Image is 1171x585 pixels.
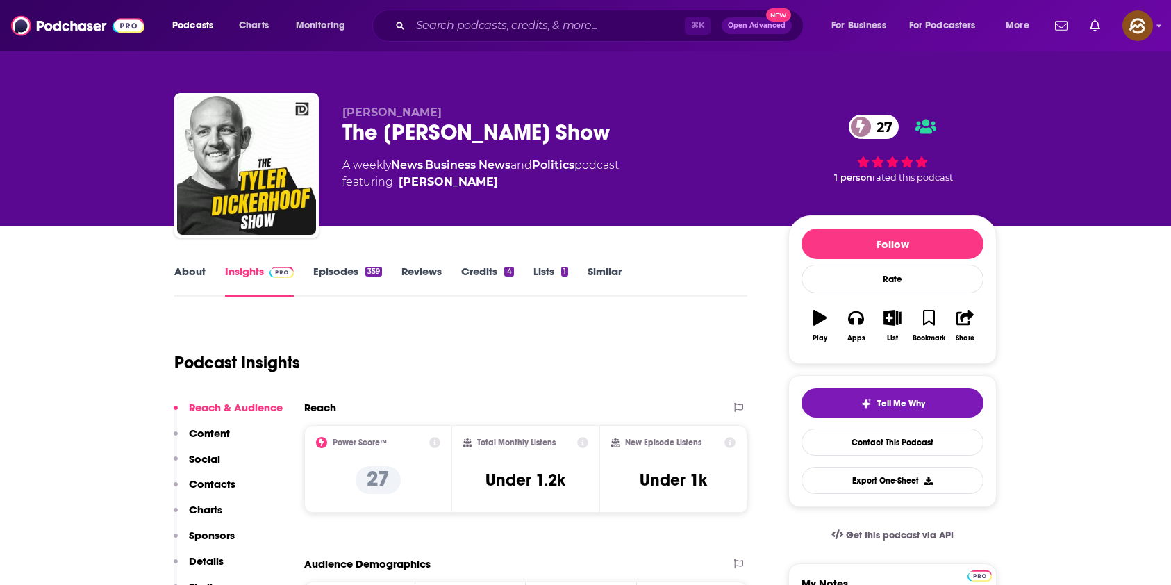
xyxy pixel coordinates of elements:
[533,265,568,297] a: Lists1
[333,438,387,447] h2: Power Score™
[189,452,220,465] p: Social
[900,15,996,37] button: open menu
[722,17,792,34] button: Open AdvancedNew
[561,267,568,277] div: 1
[861,398,872,409] img: tell me why sparkle
[356,466,401,494] p: 27
[838,301,874,351] button: Apps
[788,106,997,192] div: 27 1 personrated this podcast
[365,267,382,277] div: 359
[913,334,945,343] div: Bookmark
[189,401,283,414] p: Reach & Audience
[385,10,817,42] div: Search podcasts, credits, & more...
[1122,10,1153,41] span: Logged in as hey85204
[174,401,283,427] button: Reach & Audience
[461,265,513,297] a: Credits4
[532,158,574,172] a: Politics
[956,334,974,343] div: Share
[996,15,1047,37] button: open menu
[313,265,382,297] a: Episodes359
[304,557,431,570] h2: Audience Demographics
[342,174,619,190] span: featuring
[874,301,911,351] button: List
[410,15,685,37] input: Search podcasts, credits, & more...
[477,438,556,447] h2: Total Monthly Listens
[766,8,791,22] span: New
[269,267,294,278] img: Podchaser Pro
[588,265,622,297] a: Similar
[423,158,425,172] span: ,
[504,267,513,277] div: 4
[174,452,220,478] button: Social
[174,503,222,529] button: Charts
[391,158,423,172] a: News
[872,172,953,183] span: rated this podcast
[849,115,899,139] a: 27
[947,301,983,351] button: Share
[174,427,230,452] button: Content
[822,15,904,37] button: open menu
[846,529,954,541] span: Get this podcast via API
[174,265,206,297] a: About
[1049,14,1073,38] a: Show notifications dropdown
[802,229,983,259] button: Follow
[172,16,213,35] span: Podcasts
[296,16,345,35] span: Monitoring
[485,470,565,491] h3: Under 1.2k
[820,518,965,552] a: Get this podcast via API
[189,477,235,491] p: Contacts
[230,15,277,37] a: Charts
[189,427,230,440] p: Content
[174,554,224,580] button: Details
[813,334,827,343] div: Play
[174,477,235,503] button: Contacts
[802,301,838,351] button: Play
[174,352,300,373] h1: Podcast Insights
[728,22,786,29] span: Open Advanced
[863,115,899,139] span: 27
[239,16,269,35] span: Charts
[510,158,532,172] span: and
[163,15,231,37] button: open menu
[834,172,872,183] span: 1 person
[802,388,983,418] button: tell me why sparkleTell Me Why
[189,503,222,516] p: Charts
[802,265,983,293] div: Rate
[625,438,701,447] h2: New Episode Listens
[1006,16,1029,35] span: More
[877,398,925,409] span: Tell Me Why
[1122,10,1153,41] img: User Profile
[11,13,144,39] img: Podchaser - Follow, Share and Rate Podcasts
[189,529,235,542] p: Sponsors
[174,529,235,554] button: Sponsors
[967,568,992,582] a: Pro website
[967,570,992,582] img: Podchaser Pro
[1122,10,1153,41] button: Show profile menu
[425,158,510,172] a: Business News
[640,470,707,491] h3: Under 1k
[342,157,619,190] div: A weekly podcast
[831,16,886,35] span: For Business
[847,334,865,343] div: Apps
[887,334,898,343] div: List
[685,17,711,35] span: ⌘ K
[401,265,442,297] a: Reviews
[304,401,336,414] h2: Reach
[225,265,294,297] a: InsightsPodchaser Pro
[286,15,363,37] button: open menu
[342,106,442,119] span: [PERSON_NAME]
[189,554,224,568] p: Details
[1084,14,1106,38] a: Show notifications dropdown
[802,429,983,456] a: Contact This Podcast
[802,467,983,494] button: Export One-Sheet
[177,96,316,235] img: The Tyler Dickerhoof Show
[399,174,498,190] a: [PERSON_NAME]
[909,16,976,35] span: For Podcasters
[911,301,947,351] button: Bookmark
